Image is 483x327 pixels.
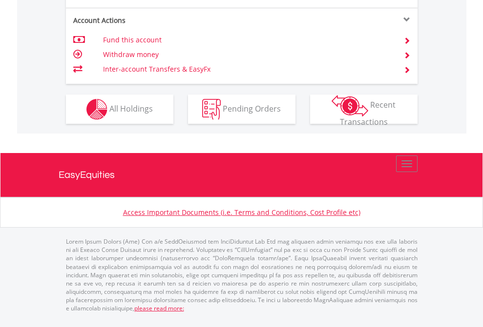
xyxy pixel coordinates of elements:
[223,103,281,114] span: Pending Orders
[134,304,184,312] a: please read more:
[103,62,392,77] td: Inter-account Transfers & EasyFx
[59,153,425,197] a: EasyEquities
[103,47,392,62] td: Withdraw money
[202,99,221,120] img: pending_instructions-wht.png
[103,33,392,47] td: Fund this account
[332,95,368,116] img: transactions-zar-wht.png
[310,95,418,124] button: Recent Transactions
[188,95,295,124] button: Pending Orders
[66,16,242,25] div: Account Actions
[66,237,418,312] p: Lorem Ipsum Dolors (Ame) Con a/e SeddOeiusmod tem InciDiduntut Lab Etd mag aliquaen admin veniamq...
[86,99,107,120] img: holdings-wht.png
[109,103,153,114] span: All Holdings
[123,208,360,217] a: Access Important Documents (i.e. Terms and Conditions, Cost Profile etc)
[66,95,173,124] button: All Holdings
